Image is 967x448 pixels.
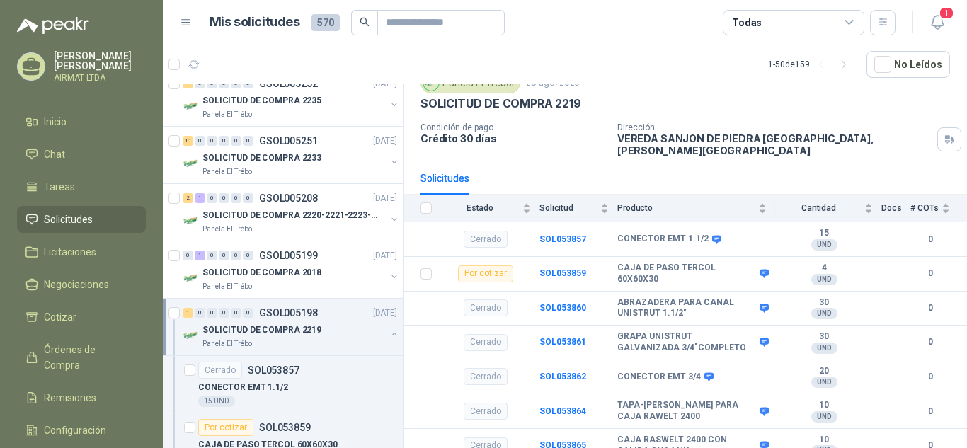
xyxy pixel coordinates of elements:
div: 0 [195,136,205,146]
div: 0 [219,251,229,260]
div: Cerrado [464,231,508,248]
div: Cerrado [464,368,508,385]
b: CONECTOR EMT 3/4 [617,372,701,383]
a: SOL053859 [539,268,586,278]
th: Docs [881,195,910,222]
span: search [360,17,370,27]
a: Chat [17,141,146,168]
span: Tareas [44,179,75,195]
b: 0 [910,267,950,280]
th: Solicitud [539,195,617,222]
b: 0 [910,370,950,384]
p: GSOL005252 [259,79,318,88]
div: 0 [207,193,217,203]
h1: Mis solicitudes [210,12,300,33]
th: # COTs [910,195,967,222]
p: SOL053859 [259,423,311,432]
span: # COTs [910,203,939,213]
p: CONECTOR EMT 1.1/2 [198,381,288,394]
p: SOLICITUD DE COMPRA 2018 [202,266,321,280]
p: GSOL005199 [259,251,318,260]
div: 0 [207,136,217,146]
p: [DATE] [373,134,397,148]
div: 0 [195,308,205,318]
img: Company Logo [183,98,200,115]
div: 1 [195,251,205,260]
a: 1 0 0 0 0 0 GSOL005252[DATE] Company LogoSOLICITUD DE COMPRA 2235Panela El Trébol [183,75,400,120]
b: 0 [910,335,950,349]
div: Cerrado [464,403,508,420]
b: TAPA-[PERSON_NAME] PARA CAJA RAWELT 2400 [617,400,756,422]
div: 0 [243,193,253,203]
img: Company Logo [183,270,200,287]
span: Configuración [44,423,106,438]
button: 1 [925,10,950,35]
div: Cerrado [464,299,508,316]
div: UND [811,274,837,285]
p: GSOL005198 [259,308,318,318]
b: 30 [775,331,873,343]
th: Cantidad [775,195,881,222]
p: [DATE] [373,192,397,205]
b: CAJA DE PASO TERCOL 60X60X30 [617,263,756,285]
a: Órdenes de Compra [17,336,146,379]
th: Estado [440,195,539,222]
a: SOL053861 [539,337,586,347]
div: UND [811,377,837,388]
div: Por cotizar [198,419,253,436]
b: CONECTOR EMT 1.1/2 [617,234,709,245]
p: [DATE] [373,306,397,320]
div: 15 UND [198,396,235,407]
a: Tareas [17,173,146,200]
div: Solicitudes [420,171,469,186]
p: Panela El Trébol [202,166,254,178]
p: Panela El Trébol [202,224,254,235]
button: No Leídos [866,51,950,78]
p: Panela El Trébol [202,109,254,120]
div: 2 [183,193,193,203]
div: 0 [231,136,241,146]
div: Por cotizar [458,265,513,282]
b: ABRAZADERA PARA CANAL UNISTRUT 1.1/2" [617,297,756,319]
div: Todas [732,15,762,30]
div: Cerrado [464,334,508,351]
span: Órdenes de Compra [44,342,132,373]
p: GSOL005251 [259,136,318,146]
span: Remisiones [44,390,96,406]
b: 20 [775,366,873,377]
a: Licitaciones [17,239,146,265]
span: 1 [939,6,954,20]
p: Panela El Trébol [202,338,254,350]
span: Inicio [44,114,67,130]
span: Solicitud [539,203,597,213]
th: Producto [617,195,775,222]
a: Cotizar [17,304,146,331]
p: AIRMAT LTDA [54,74,146,82]
p: [DATE] [373,249,397,263]
img: Company Logo [183,155,200,172]
a: CerradoSOL053857CONECTOR EMT 1.1/215 UND [163,356,403,413]
a: Remisiones [17,384,146,411]
div: 0 [243,136,253,146]
p: Crédito 30 días [420,132,606,144]
a: SOL053864 [539,406,586,416]
b: 0 [910,301,950,315]
span: 570 [311,14,340,31]
p: GSOL005208 [259,193,318,203]
b: 10 [775,400,873,411]
p: SOLICITUD DE COMPRA 2219 [202,323,321,337]
p: SOLICITUD DE COMPRA 2219 [420,96,581,111]
a: SOL053857 [539,234,586,244]
a: 0 1 0 0 0 0 GSOL005199[DATE] Company LogoSOLICITUD DE COMPRA 2018Panela El Trébol [183,247,400,292]
p: Condición de pago [420,122,606,132]
div: UND [811,411,837,423]
b: 30 [775,297,873,309]
p: SOL053857 [248,365,299,375]
b: 0 [910,233,950,246]
a: 1 0 0 0 0 0 GSOL005198[DATE] Company LogoSOLICITUD DE COMPRA 2219Panela El Trébol [183,304,400,350]
div: 0 [183,251,193,260]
